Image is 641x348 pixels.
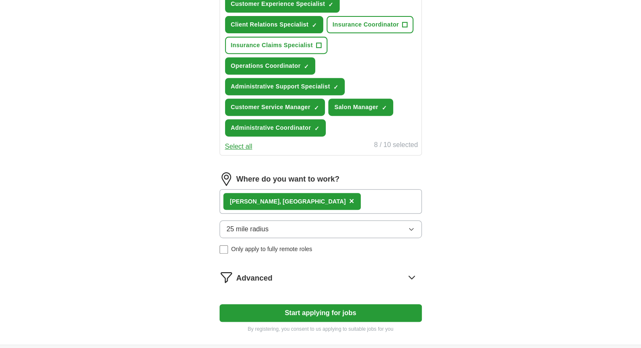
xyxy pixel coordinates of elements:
span: ✓ [312,22,317,29]
span: Administrative Coordinator [231,123,311,132]
span: ✓ [333,84,338,91]
span: ✓ [314,125,319,132]
button: Administrative Coordinator✓ [225,119,326,137]
button: Operations Coordinator✓ [225,57,316,75]
button: Client Relations Specialist✓ [225,16,324,33]
img: location.png [220,172,233,186]
img: filter [220,270,233,284]
button: Select all [225,142,252,152]
div: 8 / 10 selected [374,140,418,152]
button: Administrative Support Specialist✓ [225,78,345,95]
span: ✓ [328,1,333,8]
button: Insurance Coordinator [327,16,413,33]
button: 25 mile radius [220,220,422,238]
button: Customer Service Manager✓ [225,99,325,116]
span: Insurance Coordinator [333,20,399,29]
span: 25 mile radius [227,224,269,234]
button: × [349,195,354,208]
button: Salon Manager✓ [328,99,393,116]
input: Only apply to fully remote roles [220,245,228,254]
span: Only apply to fully remote roles [231,245,312,254]
span: ✓ [382,104,387,111]
label: Where do you want to work? [236,174,340,185]
span: Insurance Claims Specialist [231,41,313,50]
span: ✓ [304,63,309,70]
p: By registering, you consent to us applying to suitable jobs for you [220,325,422,333]
span: Salon Manager [334,103,378,112]
span: Advanced [236,273,273,284]
span: Customer Service Manager [231,103,311,112]
span: Operations Coordinator [231,62,301,70]
span: Client Relations Specialist [231,20,309,29]
span: ✓ [314,104,319,111]
button: Start applying for jobs [220,304,422,322]
span: × [349,196,354,206]
span: Administrative Support Specialist [231,82,330,91]
button: Insurance Claims Specialist [225,37,328,54]
div: [PERSON_NAME], [GEOGRAPHIC_DATA] [230,197,346,206]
